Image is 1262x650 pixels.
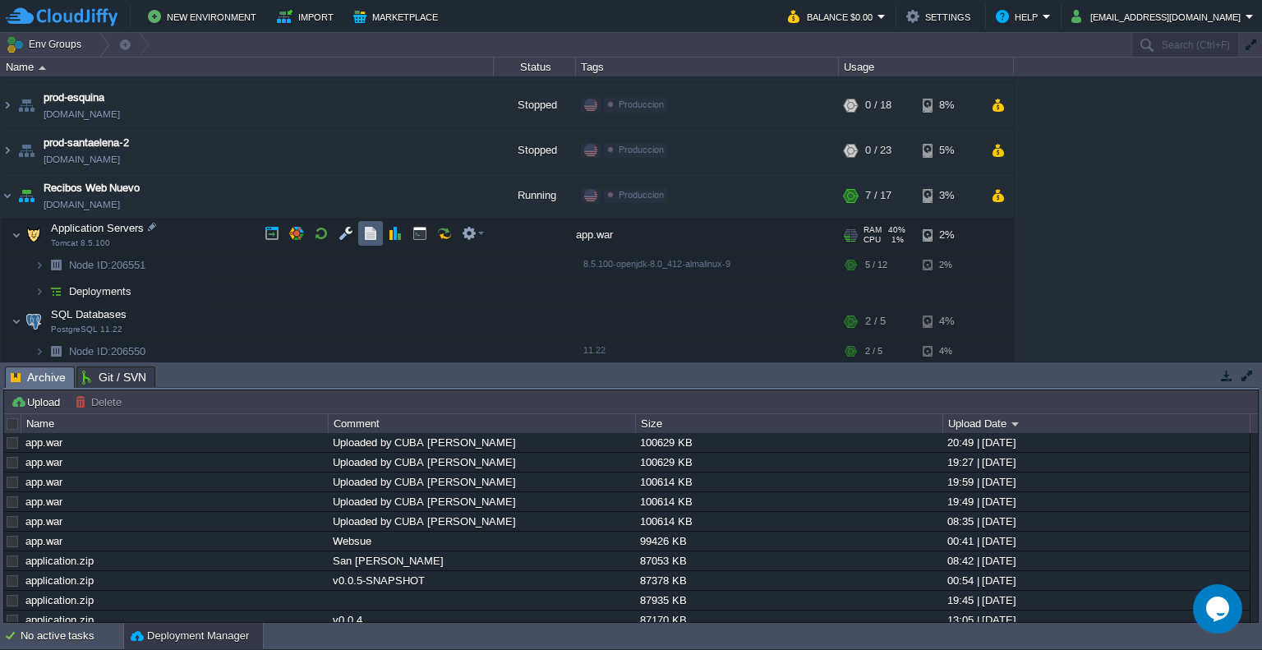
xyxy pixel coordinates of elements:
[67,345,148,359] a: Node ID:206550
[840,58,1013,76] div: Usage
[277,7,339,26] button: Import
[131,628,249,644] button: Deployment Manager
[636,512,942,531] div: 100614 KB
[353,7,443,26] button: Marketplace
[865,306,886,339] div: 2 / 5
[35,279,44,305] img: AMDAwAAAACH5BAEAAAAALAAAAAABAAEAAAICRAEAOw==
[22,306,45,339] img: AMDAwAAAACH5BAEAAAAALAAAAAABAAEAAAICRAEAOw==
[865,84,891,128] div: 0 / 18
[67,259,148,273] a: Node ID:206551
[25,496,62,508] a: app.war
[25,535,62,547] a: app.war
[25,614,94,626] a: application.zip
[494,174,576,219] div: Running
[943,571,1249,590] div: 00:54 | [DATE]
[636,433,942,452] div: 100629 KB
[788,7,877,26] button: Balance $0.00
[15,129,38,173] img: AMDAwAAAACH5BAEAAAAALAAAAAABAAEAAAICRAEAOw==
[944,414,1250,433] div: Upload Date
[25,436,62,449] a: app.war
[6,7,117,27] img: CloudJiffy
[51,325,122,335] span: PostgreSQL 11.22
[619,145,664,155] span: Produccion
[25,456,62,468] a: app.war
[923,306,976,339] div: 4%
[943,591,1249,610] div: 19:45 | [DATE]
[69,346,111,358] span: Node ID:
[25,594,94,606] a: application.zip
[923,253,976,279] div: 2%
[329,551,634,570] div: San [PERSON_NAME]
[1,129,14,173] img: AMDAwAAAACH5BAEAAAAALAAAAAABAAEAAAICRAEAOw==
[67,285,134,299] a: Deployments
[923,339,976,365] div: 4%
[996,7,1043,26] button: Help
[51,239,110,249] span: Tomcat 8.5.100
[888,226,905,236] span: 40%
[865,174,891,219] div: 7 / 17
[69,260,111,272] span: Node ID:
[923,174,976,219] div: 3%
[25,574,94,587] a: application.zip
[75,394,127,409] button: Delete
[22,219,45,252] img: AMDAwAAAACH5BAEAAAAALAAAAAABAAEAAAICRAEAOw==
[864,236,881,246] span: CPU
[148,7,261,26] button: New Environment
[636,571,942,590] div: 87378 KB
[583,346,606,356] span: 11.22
[44,181,140,197] a: Recibos Web Nuevo
[329,453,634,472] div: Uploaded by CUBA [PERSON_NAME]
[329,492,634,511] div: Uploaded by CUBA [PERSON_NAME]
[906,7,975,26] button: Settings
[44,339,67,365] img: AMDAwAAAACH5BAEAAAAALAAAAAABAAEAAAICRAEAOw==
[67,345,148,359] span: 206550
[1,174,14,219] img: AMDAwAAAACH5BAEAAAAALAAAAAABAAEAAAICRAEAOw==
[943,532,1249,551] div: 00:41 | [DATE]
[619,100,664,110] span: Produccion
[39,66,46,70] img: AMDAwAAAACH5BAEAAAAALAAAAAABAAEAAAICRAEAOw==
[35,339,44,365] img: AMDAwAAAACH5BAEAAAAALAAAAAABAAEAAAICRAEAOw==
[49,222,146,236] span: Application Servers
[25,476,62,488] a: app.war
[82,367,146,387] span: Git / SVN
[329,571,634,590] div: v0.0.5-SNAPSHOT
[864,226,882,236] span: RAM
[637,414,942,433] div: Size
[577,58,838,76] div: Tags
[329,611,634,629] div: v0.0.4
[636,551,942,570] div: 87053 KB
[11,394,65,409] button: Upload
[329,532,634,551] div: Websue
[329,473,634,491] div: Uploaded by CUBA [PERSON_NAME]
[943,433,1249,452] div: 20:49 | [DATE]
[943,551,1249,570] div: 08:42 | [DATE]
[636,532,942,551] div: 99426 KB
[15,174,38,219] img: AMDAwAAAACH5BAEAAAAALAAAAAABAAEAAAICRAEAOw==
[636,453,942,472] div: 100629 KB
[11,367,66,388] span: Archive
[943,611,1249,629] div: 13:05 | [DATE]
[329,433,634,452] div: Uploaded by CUBA [PERSON_NAME]
[21,623,123,649] div: No active tasks
[923,219,976,252] div: 2%
[44,90,104,107] span: prod-esquina
[44,152,120,168] a: [DOMAIN_NAME]
[1071,7,1246,26] button: [EMAIL_ADDRESS][DOMAIN_NAME]
[636,611,942,629] div: 87170 KB
[2,58,493,76] div: Name
[943,473,1249,491] div: 19:59 | [DATE]
[943,492,1249,511] div: 19:49 | [DATE]
[865,253,887,279] div: 5 / 12
[67,259,148,273] span: 206551
[923,84,976,128] div: 8%
[25,515,62,528] a: app.war
[887,236,904,246] span: 1%
[6,33,87,56] button: Env Groups
[576,219,839,252] div: app.war
[329,414,635,433] div: Comment
[923,129,976,173] div: 5%
[44,197,120,214] a: [DOMAIN_NAME]
[44,279,67,305] img: AMDAwAAAACH5BAEAAAAALAAAAAABAAEAAAICRAEAOw==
